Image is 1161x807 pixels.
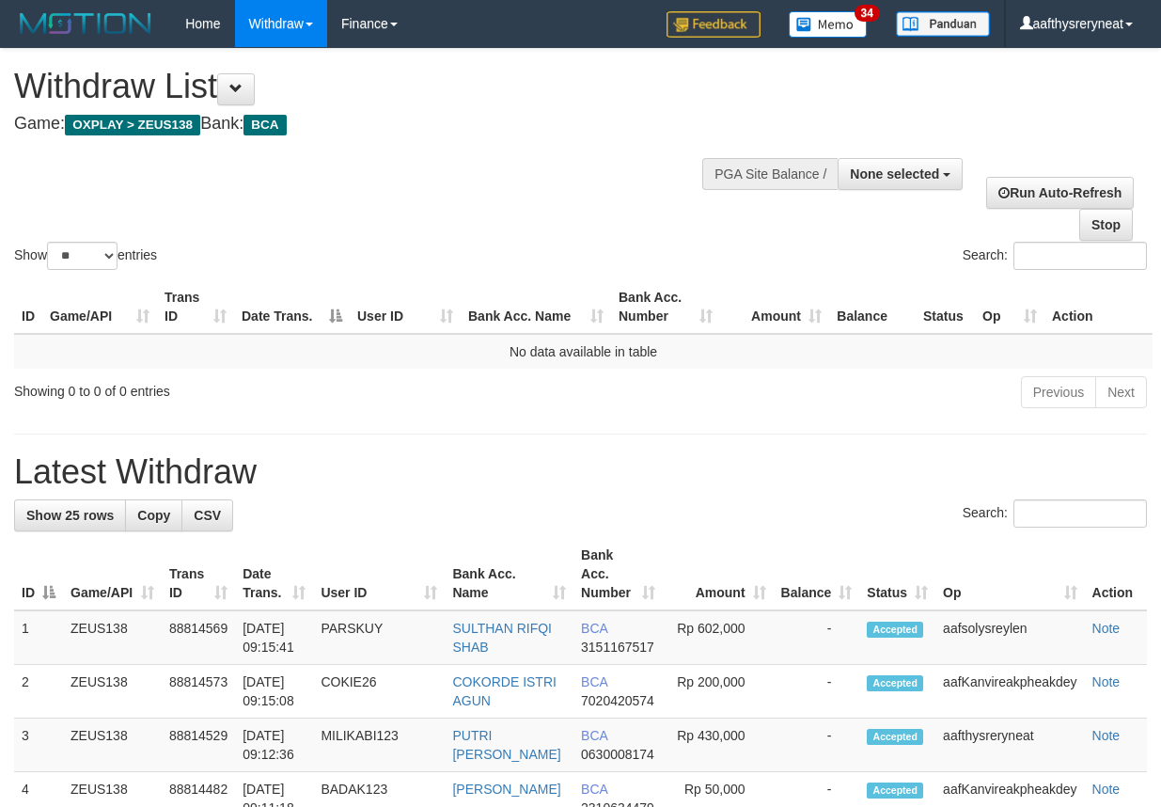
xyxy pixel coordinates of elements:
td: - [774,719,860,772]
th: Bank Acc. Name: activate to sort column ascending [445,538,573,610]
th: Game/API: activate to sort column ascending [42,280,157,334]
th: Amount: activate to sort column ascending [720,280,829,334]
td: Rp 200,000 [663,665,773,719]
a: [PERSON_NAME] [452,782,560,797]
label: Search: [963,499,1147,528]
a: Show 25 rows [14,499,126,531]
th: Balance [829,280,916,334]
th: Bank Acc. Number: activate to sort column ascending [573,538,663,610]
a: Note [1092,674,1121,689]
a: PUTRI [PERSON_NAME] [452,728,560,762]
img: Feedback.jpg [667,11,761,38]
a: COKORDE ISTRI AGUN [452,674,556,708]
a: Note [1092,621,1121,636]
td: [DATE] 09:15:08 [235,665,313,719]
span: Show 25 rows [26,508,114,523]
a: Note [1092,728,1121,743]
td: aafthysreryneat [935,719,1084,772]
a: Run Auto-Refresh [986,177,1134,209]
th: Bank Acc. Name: activate to sort column ascending [461,280,611,334]
td: 1 [14,610,63,665]
a: Note [1092,782,1121,797]
td: Rp 602,000 [663,610,773,665]
span: BCA [581,782,607,797]
td: [DATE] 09:12:36 [235,719,313,772]
a: Previous [1021,376,1096,408]
td: ZEUS138 [63,719,162,772]
th: Trans ID: activate to sort column ascending [162,538,235,610]
span: Copy 7020420574 to clipboard [581,693,654,708]
span: BCA [581,621,607,636]
span: Accepted [867,729,923,745]
img: MOTION_logo.png [14,9,157,38]
td: Rp 430,000 [663,719,773,772]
button: None selected [838,158,963,190]
span: Copy 3151167517 to clipboard [581,640,654,655]
img: Button%20Memo.svg [789,11,868,38]
span: 34 [855,5,880,22]
span: BCA [243,115,286,135]
th: Action [1085,538,1147,610]
th: Date Trans.: activate to sort column ascending [235,538,313,610]
span: Accepted [867,783,923,799]
th: Op: activate to sort column ascending [975,280,1044,334]
td: - [774,665,860,719]
td: aafsolysreylen [935,610,1084,665]
label: Search: [963,242,1147,270]
td: 88814529 [162,719,235,772]
td: ZEUS138 [63,665,162,719]
input: Search: [1013,242,1147,270]
a: Stop [1079,209,1133,241]
td: 2 [14,665,63,719]
th: ID: activate to sort column descending [14,538,63,610]
div: PGA Site Balance / [702,158,838,190]
a: Copy [125,499,182,531]
span: Accepted [867,622,923,638]
td: PARSKUY [313,610,445,665]
th: Status: activate to sort column ascending [859,538,935,610]
span: BCA [581,728,607,743]
span: Accepted [867,675,923,691]
h1: Latest Withdraw [14,453,1147,491]
a: Next [1095,376,1147,408]
input: Search: [1013,499,1147,528]
th: User ID: activate to sort column ascending [313,538,445,610]
span: Copy [137,508,170,523]
span: OXPLAY > ZEUS138 [65,115,200,135]
span: BCA [581,674,607,689]
th: Date Trans.: activate to sort column descending [234,280,350,334]
td: COKIE26 [313,665,445,719]
h1: Withdraw List [14,68,755,105]
th: Bank Acc. Number: activate to sort column ascending [611,280,720,334]
td: 88814573 [162,665,235,719]
th: Amount: activate to sort column ascending [663,538,773,610]
td: - [774,610,860,665]
th: ID [14,280,42,334]
th: Balance: activate to sort column ascending [774,538,860,610]
th: Op: activate to sort column ascending [935,538,1084,610]
th: User ID: activate to sort column ascending [350,280,461,334]
a: CSV [181,499,233,531]
td: No data available in table [14,334,1153,369]
td: 88814569 [162,610,235,665]
div: Showing 0 to 0 of 0 entries [14,374,470,401]
a: SULTHAN RIFQI SHAB [452,621,552,655]
label: Show entries [14,242,157,270]
td: ZEUS138 [63,610,162,665]
td: [DATE] 09:15:41 [235,610,313,665]
span: Copy 0630008174 to clipboard [581,747,654,762]
td: 3 [14,719,63,772]
span: CSV [194,508,221,523]
span: None selected [850,166,939,182]
select: Showentries [47,242,118,270]
td: MILIKABI123 [313,719,445,772]
img: panduan.png [896,11,990,37]
th: Action [1044,280,1153,334]
th: Game/API: activate to sort column ascending [63,538,162,610]
th: Trans ID: activate to sort column ascending [157,280,234,334]
h4: Game: Bank: [14,115,755,134]
th: Status [916,280,975,334]
td: aafKanvireakpheakdey [935,665,1084,719]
